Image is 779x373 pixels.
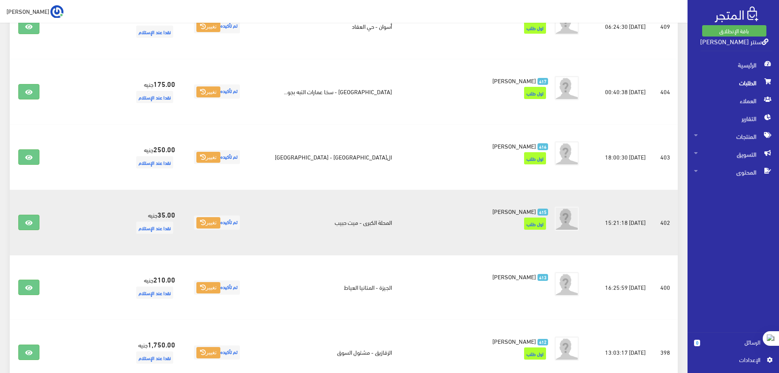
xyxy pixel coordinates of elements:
a: 0 الرسائل [694,338,772,355]
td: الجيزة - المتانيا العياط [252,255,398,320]
button: تغيير [196,217,220,229]
span: [PERSON_NAME] [492,75,536,86]
img: avatar.png [555,141,579,166]
td: جنيه [121,190,182,255]
a: التقارير [688,110,779,127]
span: 0 [694,340,700,346]
td: [DATE] 00:40:38 [592,59,652,124]
strong: 210.00 [153,274,175,285]
span: اول طلب [524,152,546,164]
button: تغيير [196,21,220,32]
span: المحتوى [694,163,772,181]
span: [PERSON_NAME] [492,205,536,217]
span: نقدا عند الإستلام [136,26,173,38]
td: 402 [652,190,678,255]
a: الرئيسية [688,56,779,74]
a: 416 [PERSON_NAME] [411,141,548,150]
span: التسويق [694,145,772,163]
span: اول طلب [524,347,546,360]
span: [PERSON_NAME] [492,271,536,282]
strong: 175.00 [153,78,175,89]
img: avatar.png [555,336,579,361]
a: اﻹعدادات [694,355,772,368]
td: جنيه [121,255,182,320]
td: ال[GEOGRAPHIC_DATA] - [GEOGRAPHIC_DATA] [252,124,398,190]
td: 404 [652,59,678,124]
a: 415 [PERSON_NAME] [411,207,548,216]
button: تغيير [196,282,220,293]
span: تم تأكيده [194,150,240,164]
span: التقارير [694,110,772,127]
img: avatar.png [555,76,579,100]
a: 413 [PERSON_NAME] [411,272,548,281]
span: تم تأكيده [194,216,240,230]
strong: 35.00 [157,209,175,220]
td: [DATE] 16:25:59 [592,255,652,320]
td: [DATE] 18:00:30 [592,124,652,190]
span: تم تأكيده [194,345,240,360]
a: سنتر [PERSON_NAME] [700,35,768,47]
span: 413 [537,274,548,281]
img: ... [50,5,63,18]
td: [GEOGRAPHIC_DATA] - سخا عمارات التبه بجو... [252,59,398,124]
img: . [715,6,758,22]
a: المحتوى [688,163,779,181]
span: اﻹعدادات [701,355,760,364]
span: 415 [537,209,548,216]
span: نقدا عند الإستلام [136,156,173,168]
span: تم تأكيده [194,280,240,295]
span: تم تأكيده [194,19,240,33]
span: [PERSON_NAME] [492,335,536,347]
img: avatar.png [555,272,579,296]
strong: 1,750.00 [148,339,175,349]
span: 416 [537,143,548,150]
span: الرئيسية [694,56,772,74]
iframe: Drift Widget Chat Controller [10,317,41,348]
span: نقدا عند الإستلام [136,287,173,299]
a: باقة الإنطلاق [702,25,766,37]
span: نقدا عند الإستلام [136,91,173,103]
td: [DATE] 15:21:18 [592,190,652,255]
span: الرسائل [707,338,760,347]
a: الطلبات [688,74,779,92]
span: اول طلب [524,22,546,34]
span: [PERSON_NAME] [7,6,49,16]
td: جنيه [121,59,182,124]
span: المنتجات [694,127,772,145]
a: 417 [PERSON_NAME] [411,76,548,85]
span: العملاء [694,92,772,110]
span: [PERSON_NAME] [492,140,536,151]
td: جنيه [121,124,182,190]
span: الطلبات [694,74,772,92]
span: 417 [537,78,548,85]
span: اول طلب [524,218,546,230]
strong: 250.00 [153,144,175,154]
button: تغيير [196,86,220,98]
span: 412 [537,339,548,346]
span: تم تأكيده [194,84,240,99]
img: avatar.png [555,207,579,231]
button: تغيير [196,347,220,358]
td: 403 [652,124,678,190]
td: المحلة الكبرى - ميت حبيب [252,190,398,255]
span: نقدا عند الإستلام [136,351,173,364]
button: تغيير [196,152,220,163]
td: 400 [652,255,678,320]
a: المنتجات [688,127,779,145]
span: اول طلب [524,87,546,99]
a: 412 [PERSON_NAME] [411,336,548,345]
a: العملاء [688,92,779,110]
span: نقدا عند الإستلام [136,222,173,234]
a: ... [PERSON_NAME] [7,5,63,18]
